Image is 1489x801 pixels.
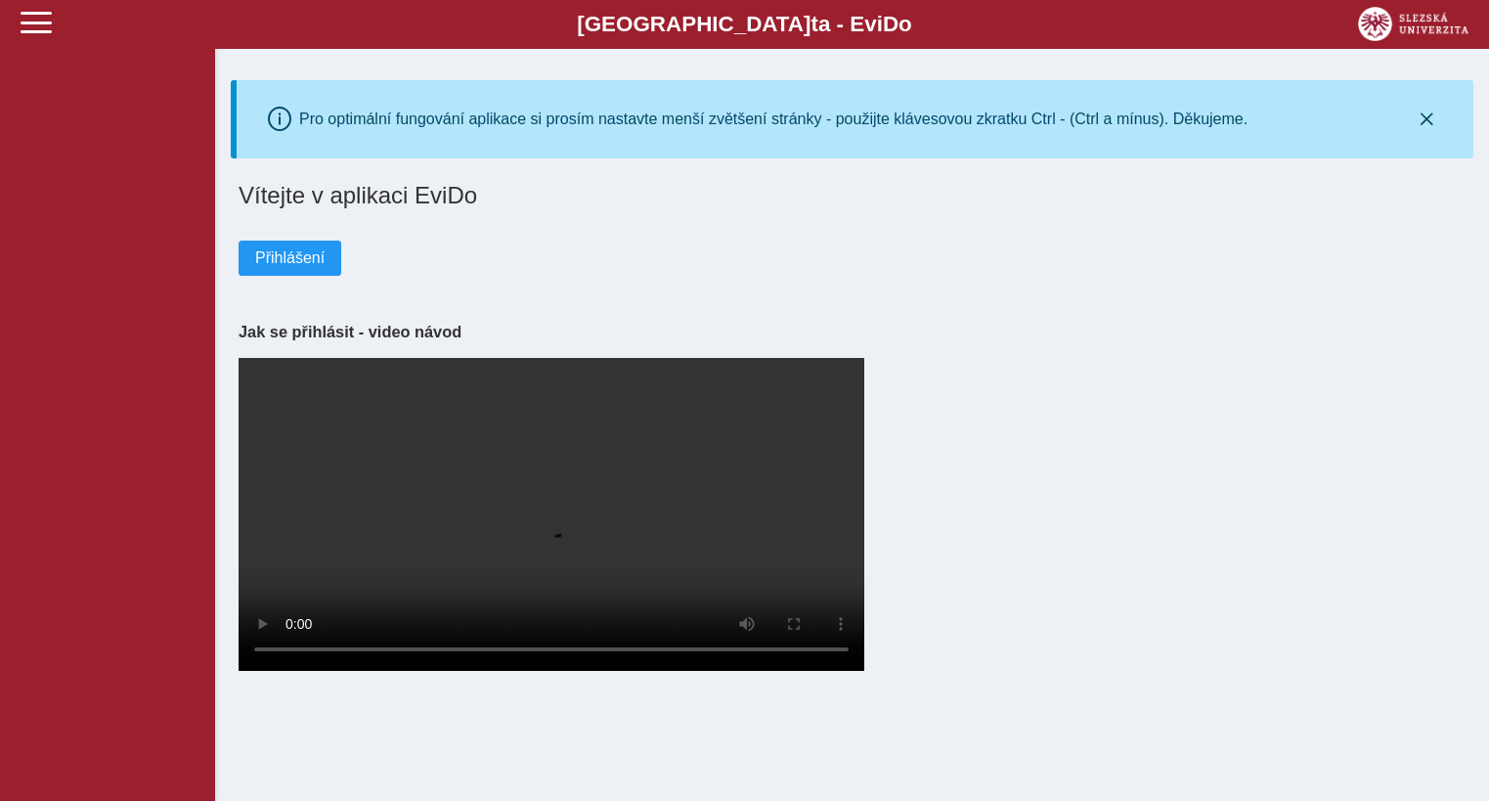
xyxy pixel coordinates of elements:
video: Your browser does not support the video tag. [239,358,864,671]
span: D [883,12,898,36]
div: Pro optimální fungování aplikace si prosím nastavte menší zvětšení stránky - použijte klávesovou ... [299,111,1248,128]
span: t [810,12,817,36]
h3: Jak se přihlásit - video návod [239,323,1466,341]
h1: Vítejte v aplikaci EviDo [239,182,1466,209]
span: Přihlášení [255,249,325,267]
img: logo_web_su.png [1358,7,1468,41]
span: o [898,12,912,36]
button: Přihlášení [239,241,341,276]
b: [GEOGRAPHIC_DATA] a - Evi [59,12,1430,37]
